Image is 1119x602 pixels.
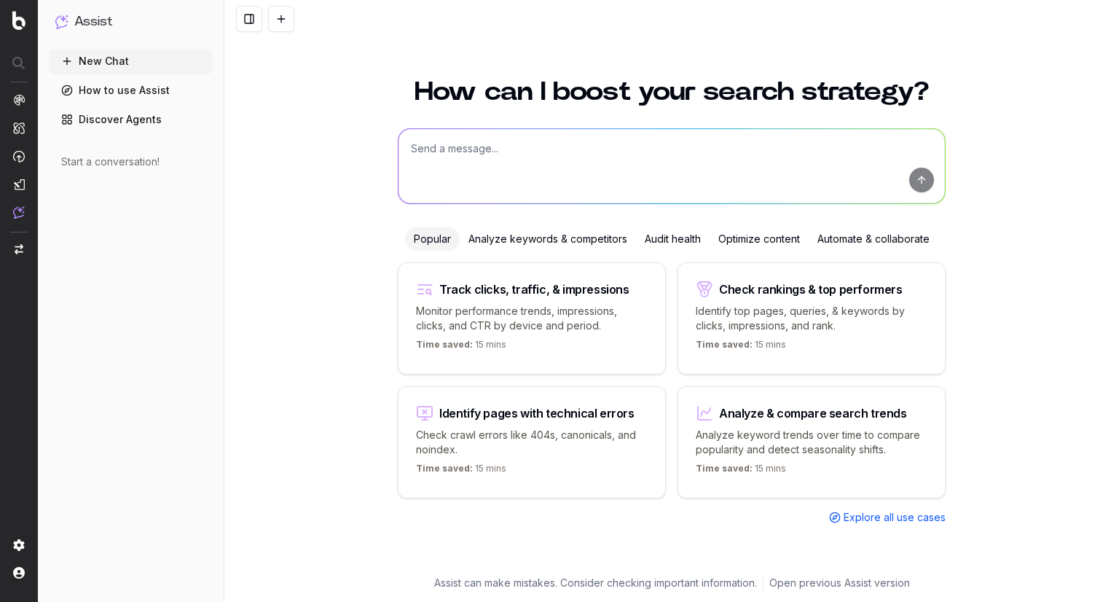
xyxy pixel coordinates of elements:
p: Assist can make mistakes. Consider checking important information. [434,576,757,590]
p: 15 mins [696,339,786,356]
img: Activation [13,150,25,163]
div: Check rankings & top performers [719,284,903,295]
a: Explore all use cases [829,510,946,525]
img: Intelligence [13,122,25,134]
img: Assist [55,15,68,28]
div: Optimize content [710,227,809,251]
p: 15 mins [416,339,506,356]
span: Time saved: [696,463,753,474]
span: Time saved: [696,339,753,350]
img: Studio [13,179,25,190]
div: Analyze keywords & competitors [460,227,636,251]
div: Analyze & compare search trends [719,407,907,419]
p: Identify top pages, queries, & keywords by clicks, impressions, and rank. [696,304,927,333]
span: Explore all use cases [844,510,946,525]
p: Analyze keyword trends over time to compare popularity and detect seasonality shifts. [696,428,927,457]
span: Time saved: [416,339,473,350]
div: Identify pages with technical errors [439,407,635,419]
img: Botify logo [12,11,25,30]
p: Check crawl errors like 404s, canonicals, and noindex. [416,428,648,457]
p: Monitor performance trends, impressions, clicks, and CTR by device and period. [416,304,648,333]
span: Time saved: [416,463,473,474]
div: Track clicks, traffic, & impressions [439,284,629,295]
div: Audit health [636,227,710,251]
img: Analytics [13,94,25,106]
a: How to use Assist [50,79,212,102]
img: Setting [13,539,25,551]
button: Assist [55,12,206,32]
a: Open previous Assist version [769,576,910,590]
p: 15 mins [696,463,786,480]
img: Switch project [15,244,23,254]
div: Popular [405,227,460,251]
div: Start a conversation! [61,155,200,169]
img: My account [13,567,25,579]
img: Assist [13,206,25,219]
div: Automate & collaborate [809,227,938,251]
h1: Assist [74,12,112,32]
h1: How can I boost your search strategy? [398,79,946,105]
a: Discover Agents [50,108,212,131]
p: 15 mins [416,463,506,480]
button: New Chat [50,50,212,73]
